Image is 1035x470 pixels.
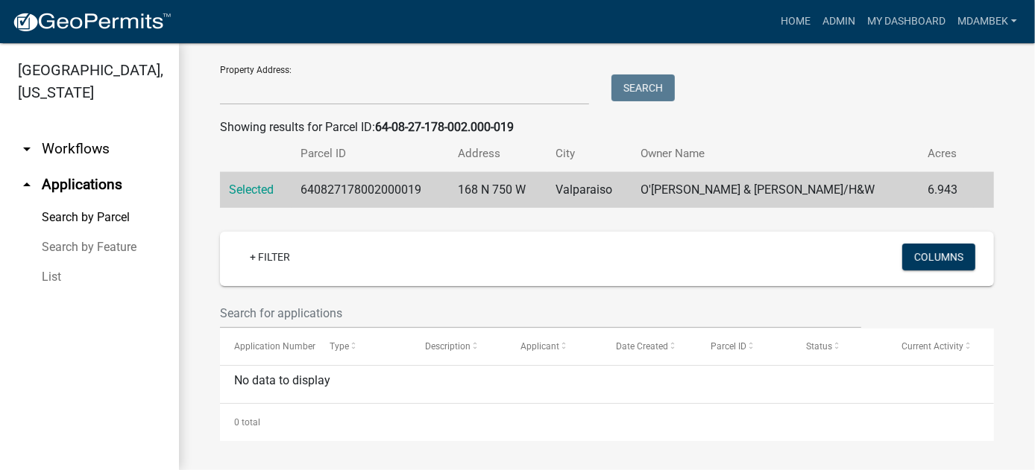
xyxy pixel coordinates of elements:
button: Search [611,74,675,101]
th: Owner Name [632,136,919,171]
strong: 64-08-27-178-002.000-019 [375,120,514,134]
datatable-header-cell: Type [315,328,411,364]
datatable-header-cell: Parcel ID [696,328,792,364]
i: arrow_drop_up [18,176,36,194]
div: Showing results for Parcel ID: [220,118,994,136]
a: mdambek [951,7,1023,36]
datatable-header-cell: Date Created [602,328,697,364]
span: Application Number [234,341,315,352]
span: Type [330,341,349,352]
td: 6.943 [919,172,974,209]
a: Home [775,7,817,36]
datatable-header-cell: Applicant [506,328,602,364]
span: Status [806,341,832,352]
span: Current Activity [902,341,963,352]
datatable-header-cell: Current Activity [887,328,983,364]
a: My Dashboard [861,7,951,36]
i: arrow_drop_down [18,140,36,158]
div: No data to display [220,366,994,403]
span: Description [425,341,471,352]
th: Parcel ID [292,136,450,171]
a: Admin [817,7,861,36]
a: Selected [229,182,274,197]
th: Address [450,136,547,171]
td: 640827178002000019 [292,172,450,209]
datatable-header-cell: Description [411,328,506,364]
th: Acres [919,136,974,171]
div: 0 total [220,404,994,441]
td: O'[PERSON_NAME] & [PERSON_NAME]/H&W [632,172,919,209]
span: Date Created [616,341,668,352]
a: + Filter [238,244,302,270]
th: City [547,136,632,171]
datatable-header-cell: Application Number [220,328,315,364]
input: Search for applications [220,298,861,328]
button: Columns [902,244,975,270]
td: 168 N 750 W [450,172,547,209]
span: Parcel ID [711,341,747,352]
span: Applicant [520,341,559,352]
datatable-header-cell: Status [792,328,887,364]
td: Valparaiso [547,172,632,209]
